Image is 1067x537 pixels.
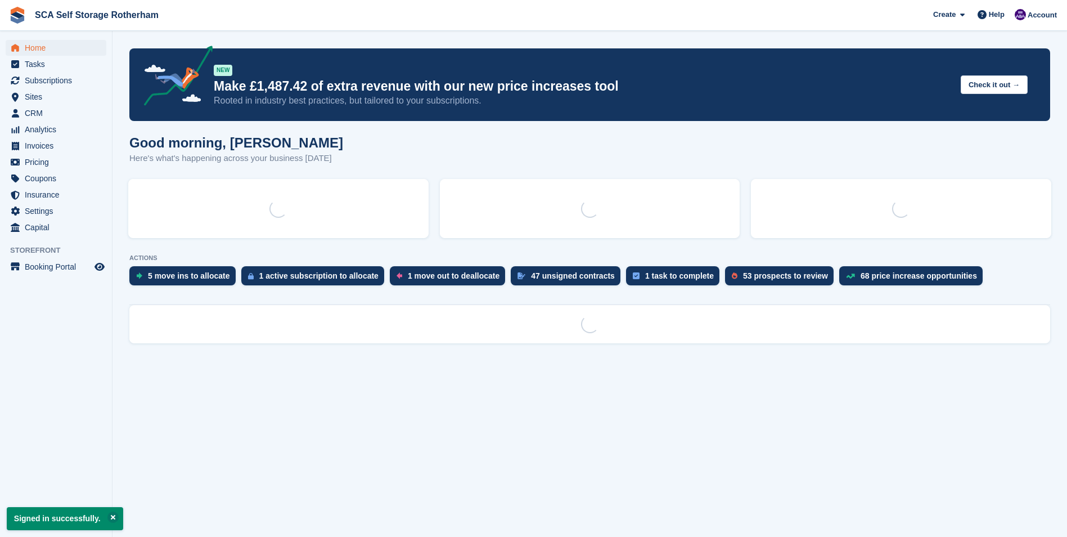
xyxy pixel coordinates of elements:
[408,271,499,280] div: 1 move out to deallocate
[6,171,106,186] a: menu
[511,266,626,291] a: 47 unsigned contracts
[129,152,343,165] p: Here's what's happening across your business [DATE]
[148,271,230,280] div: 5 move ins to allocate
[626,266,725,291] a: 1 task to complete
[6,138,106,154] a: menu
[129,135,343,150] h1: Good morning, [PERSON_NAME]
[136,272,142,279] img: move_ins_to_allocate_icon-fdf77a2bb77ea45bf5b3d319d69a93e2d87916cf1d5bf7949dd705db3b84f3ca.svg
[961,75,1028,94] button: Check it out →
[10,245,112,256] span: Storefront
[6,220,106,235] a: menu
[839,266,988,291] a: 68 price increase opportunities
[248,272,254,280] img: active_subscription_to_allocate_icon-d502201f5373d7db506a760aba3b589e785aa758c864c3986d89f69b8ff3...
[531,271,615,280] div: 47 unsigned contracts
[25,220,92,235] span: Capital
[6,73,106,88] a: menu
[633,272,640,279] img: task-75834270c22a3079a89374b754ae025e5fb1db73e45f91037f5363f120a921f8.svg
[25,138,92,154] span: Invoices
[25,154,92,170] span: Pricing
[6,154,106,170] a: menu
[6,122,106,137] a: menu
[645,271,714,280] div: 1 task to complete
[6,56,106,72] a: menu
[129,254,1050,262] p: ACTIONS
[25,122,92,137] span: Analytics
[732,272,737,279] img: prospect-51fa495bee0391a8d652442698ab0144808aea92771e9ea1ae160a38d050c398.svg
[259,271,379,280] div: 1 active subscription to allocate
[397,272,402,279] img: move_outs_to_deallocate_icon-f764333ba52eb49d3ac5e1228854f67142a1ed5810a6f6cc68b1a99e826820c5.svg
[30,6,163,24] a: SCA Self Storage Rotherham
[214,95,952,107] p: Rooted in industry best practices, but tailored to your subscriptions.
[129,266,241,291] a: 5 move ins to allocate
[743,271,828,280] div: 53 prospects to review
[933,9,956,20] span: Create
[9,7,26,24] img: stora-icon-8386f47178a22dfd0bd8f6a31ec36ba5ce8667c1dd55bd0f319d3a0aa187defe.svg
[25,89,92,105] span: Sites
[241,266,390,291] a: 1 active subscription to allocate
[1028,10,1057,21] span: Account
[25,40,92,56] span: Home
[93,260,106,274] a: Preview store
[6,40,106,56] a: menu
[6,105,106,121] a: menu
[134,46,213,110] img: price-adjustments-announcement-icon-8257ccfd72463d97f412b2fc003d46551f7dbcb40ab6d574587a9cd5c0d94...
[989,9,1005,20] span: Help
[725,266,839,291] a: 53 prospects to review
[7,507,123,530] p: Signed in successfully.
[25,171,92,186] span: Coupons
[861,271,977,280] div: 68 price increase opportunities
[6,259,106,275] a: menu
[1015,9,1026,20] img: Kelly Neesham
[846,274,855,279] img: price_increase_opportunities-93ffe204e8149a01c8c9dc8f82e8f89637d9d84a8eef4429ea346261dce0b2c0.svg
[6,187,106,203] a: menu
[214,65,232,76] div: NEW
[25,73,92,88] span: Subscriptions
[390,266,511,291] a: 1 move out to deallocate
[6,89,106,105] a: menu
[25,187,92,203] span: Insurance
[25,259,92,275] span: Booking Portal
[25,105,92,121] span: CRM
[517,272,525,279] img: contract_signature_icon-13c848040528278c33f63329250d36e43548de30e8caae1d1a13099fd9432cc5.svg
[25,203,92,219] span: Settings
[6,203,106,219] a: menu
[25,56,92,72] span: Tasks
[214,78,952,95] p: Make £1,487.42 of extra revenue with our new price increases tool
